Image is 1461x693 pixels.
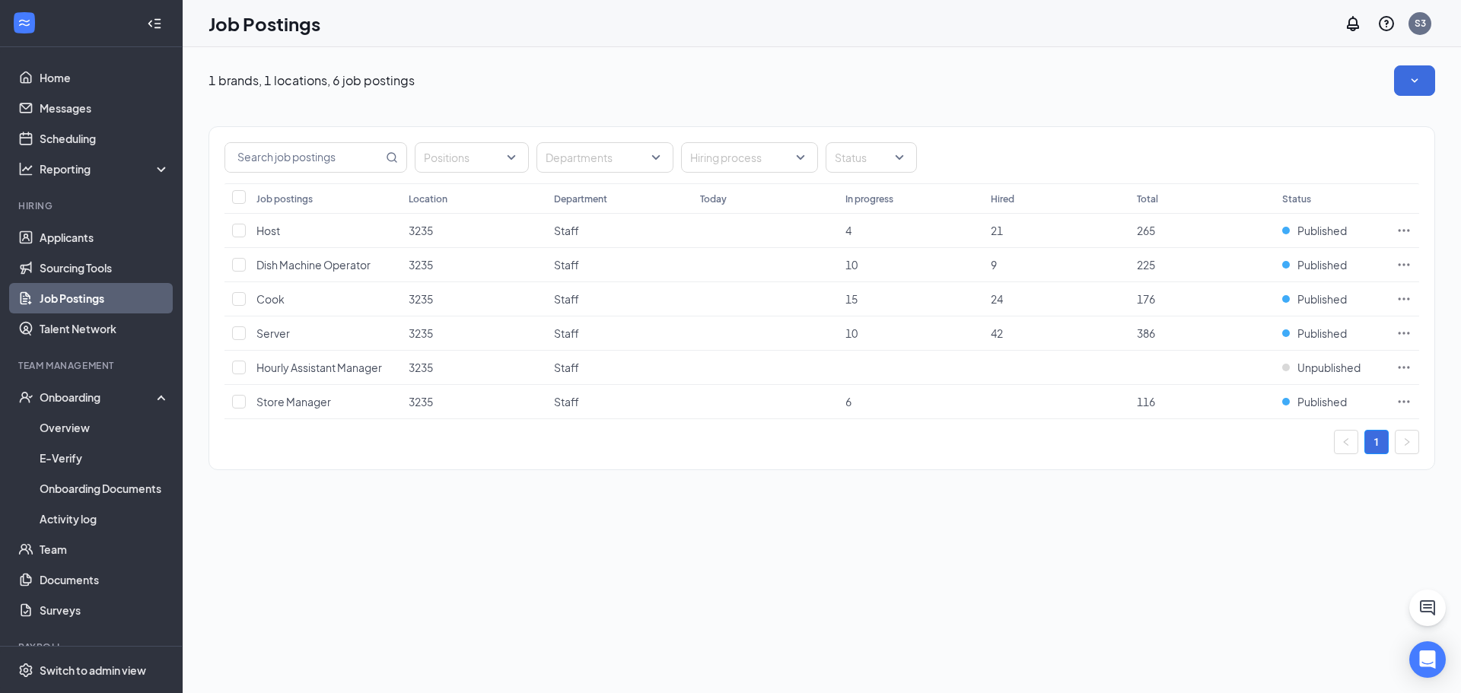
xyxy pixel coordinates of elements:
a: 1 [1365,431,1388,453]
span: 3235 [409,292,433,306]
span: Published [1297,223,1347,238]
a: Talent Network [40,313,170,344]
a: Overview [40,412,170,443]
span: 3235 [409,361,433,374]
svg: Collapse [147,16,162,31]
span: 10 [845,258,858,272]
a: Sourcing Tools [40,253,170,283]
span: Staff [554,292,579,306]
span: 42 [991,326,1003,340]
svg: SmallChevronDown [1407,73,1422,88]
span: Store Manager [256,395,331,408]
span: Published [1297,394,1347,409]
div: Reporting [40,161,170,176]
td: Staff [546,214,692,248]
li: Next Page [1395,430,1419,454]
div: S3 [1415,17,1426,30]
button: ChatActive [1409,590,1446,626]
svg: UserCheck [18,389,33,405]
th: Today [692,183,838,214]
a: Onboarding Documents [40,473,170,504]
p: 1 brands, 1 locations, 6 job postings [208,72,415,89]
div: Location [409,192,447,205]
svg: WorkstreamLogo [17,15,32,30]
span: Dish Machine Operator [256,258,371,272]
svg: ChatActive [1418,599,1437,617]
th: Hired [983,183,1128,214]
svg: Ellipses [1396,223,1412,238]
span: right [1402,437,1412,447]
span: 15 [845,292,858,306]
span: Staff [554,258,579,272]
a: Surveys [40,595,170,625]
div: Team Management [18,359,167,372]
svg: Ellipses [1396,360,1412,375]
span: Staff [554,224,579,237]
a: Home [40,62,170,93]
td: 3235 [401,351,546,385]
div: Department [554,192,607,205]
a: Scheduling [40,123,170,154]
span: 386 [1137,326,1155,340]
div: Hiring [18,199,167,212]
td: 3235 [401,282,546,316]
svg: Ellipses [1396,394,1412,409]
td: 3235 [401,214,546,248]
th: Total [1129,183,1275,214]
a: Applicants [40,222,170,253]
svg: Settings [18,663,33,678]
div: Payroll [18,641,167,653]
span: 10 [845,326,858,340]
a: Team [40,534,170,564]
svg: MagnifyingGlass [386,151,398,164]
svg: Notifications [1344,14,1362,33]
span: Published [1297,326,1347,341]
li: 1 [1364,430,1389,454]
button: right [1395,430,1419,454]
td: Staff [546,248,692,282]
span: Staff [554,326,579,340]
span: Published [1297,257,1347,272]
td: Staff [546,316,692,351]
button: left [1334,430,1358,454]
span: Staff [554,361,579,374]
span: Server [256,326,290,340]
span: 265 [1137,224,1155,237]
td: Staff [546,351,692,385]
input: Search job postings [225,143,383,172]
th: In progress [838,183,983,214]
svg: QuestionInfo [1377,14,1396,33]
td: 3235 [401,248,546,282]
span: 3235 [409,224,433,237]
span: Host [256,224,280,237]
span: Hourly Assistant Manager [256,361,382,374]
span: 4 [845,224,851,237]
span: Unpublished [1297,360,1361,375]
svg: Ellipses [1396,326,1412,341]
svg: Analysis [18,161,33,176]
span: 116 [1137,395,1155,408]
span: 24 [991,292,1003,306]
a: Messages [40,93,170,123]
h1: Job Postings [208,11,320,37]
span: 9 [991,258,997,272]
svg: Ellipses [1396,291,1412,307]
div: Switch to admin view [40,663,146,678]
svg: Ellipses [1396,257,1412,272]
a: Documents [40,564,170,595]
span: 225 [1137,258,1155,272]
span: Cook [256,292,285,306]
th: Status [1275,183,1389,214]
div: Onboarding [40,389,157,405]
span: 3235 [409,258,433,272]
button: SmallChevronDown [1394,65,1435,96]
span: 3235 [409,395,433,408]
span: 3235 [409,326,433,340]
div: Job postings [256,192,313,205]
td: 3235 [401,316,546,351]
span: 6 [845,395,851,408]
a: Job Postings [40,283,170,313]
span: Published [1297,291,1347,307]
span: Staff [554,395,579,408]
span: 21 [991,224,1003,237]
